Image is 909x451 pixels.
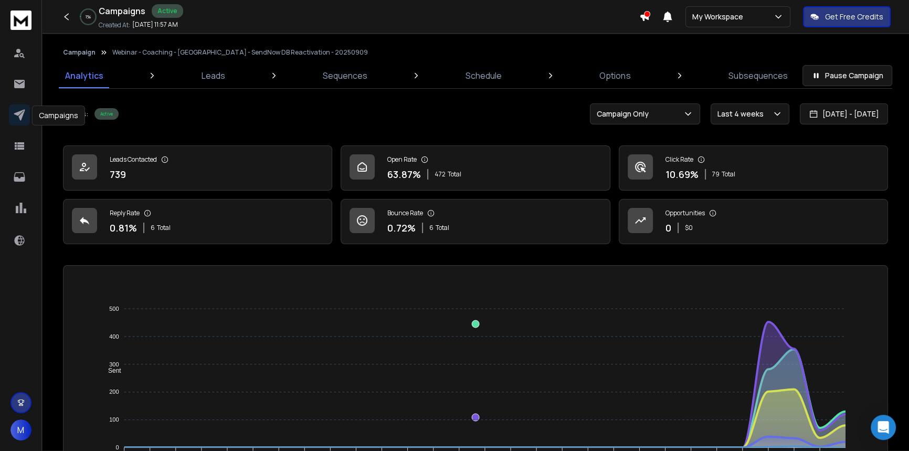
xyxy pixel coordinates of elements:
p: Reply Rate [110,209,140,217]
p: Analytics [65,69,103,82]
tspan: 200 [109,389,119,395]
p: Click Rate [665,155,693,164]
tspan: 300 [109,361,119,368]
a: Opportunities0$0 [619,199,888,244]
div: Active [152,4,183,18]
p: Opportunities [665,209,705,217]
tspan: 400 [109,333,119,340]
p: 0.81 % [110,221,137,235]
p: Sequences [323,69,367,82]
p: [DATE] 11:57 AM [132,20,178,29]
a: Bounce Rate0.72%6Total [341,199,610,244]
tspan: 500 [109,306,119,312]
p: Leads Contacted [110,155,157,164]
p: Open Rate [387,155,417,164]
p: Webinar - Coaching - [GEOGRAPHIC_DATA] - SendNow DB Reactivation - 20250909 [112,48,368,57]
a: Leads [195,63,231,88]
p: Schedule [466,69,502,82]
a: Options [593,63,637,88]
img: logo [10,11,31,30]
p: My Workspace [692,12,747,22]
button: M [10,419,31,440]
span: 79 [712,170,720,179]
div: Campaigns [32,106,85,125]
span: Total [157,224,171,232]
button: Campaign [63,48,96,57]
p: Last 4 weeks [717,109,768,119]
p: 63.87 % [387,167,421,182]
p: 1 % [86,14,91,20]
p: Leads [202,69,225,82]
a: Click Rate10.69%79Total [619,145,888,191]
a: Schedule [459,63,508,88]
a: Open Rate63.87%472Total [341,145,610,191]
p: 739 [110,167,126,182]
a: Reply Rate0.81%6Total [63,199,332,244]
span: 472 [435,170,446,179]
span: Total [436,224,449,232]
div: Open Intercom Messenger [871,415,896,440]
a: Analytics [59,63,110,88]
a: Sequences [316,63,374,88]
span: Total [722,170,735,179]
span: Sent [100,367,121,374]
p: Subsequences [728,69,788,82]
span: 6 [151,224,155,232]
p: Campaign Only [597,109,653,119]
p: 0.72 % [387,221,416,235]
button: Pause Campaign [802,65,892,86]
button: Get Free Credits [803,6,891,27]
p: Options [599,69,630,82]
span: Total [448,170,461,179]
tspan: 0 [115,444,119,450]
span: 6 [429,224,434,232]
a: Leads Contacted739 [63,145,332,191]
p: $ 0 [685,224,693,232]
p: Get Free Credits [825,12,883,22]
p: Bounce Rate [387,209,423,217]
button: [DATE] - [DATE] [800,103,888,124]
tspan: 100 [109,416,119,423]
p: 0 [665,221,671,235]
div: Active [94,108,119,120]
p: 10.69 % [665,167,699,182]
h1: Campaigns [99,5,145,17]
p: Created At: [99,21,130,29]
a: Subsequences [722,63,794,88]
